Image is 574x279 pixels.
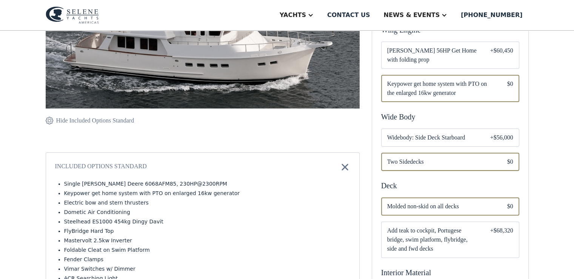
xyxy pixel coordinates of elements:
[64,199,350,207] li: Electric bow and stern thrusters
[490,226,513,253] div: +$68,320
[64,208,350,216] li: Dometic Air Conditioning
[64,237,350,245] li: Mastervolt 2.5kw Inverter
[64,265,350,273] li: Vimar Switches w/ Dimmer
[64,256,350,263] li: Fender Clamps
[64,218,350,226] li: Steelhead ES1000 454kg Dingy Davit
[507,79,513,98] div: $0
[64,227,350,235] li: FlyBridge Hard Top
[64,189,350,197] li: Keypower get home system with PTO on enlarged 16kw generator
[55,162,147,172] div: Included Options Standard
[46,116,53,125] img: icon
[387,46,478,64] span: [PERSON_NAME] 56HP Get Home with folding prop
[381,180,519,191] div: Deck
[387,157,495,166] span: Two Sidedecks
[461,11,522,20] div: [PHONE_NUMBER]
[387,133,478,142] span: Widebody: Side Deck Starboard
[381,267,519,278] div: Interior Material
[383,11,440,20] div: News & EVENTS
[490,133,513,142] div: +$56,000
[387,202,495,211] span: Molded non-skid on all decks
[507,157,513,166] div: $0
[327,11,370,20] div: Contact us
[490,46,513,64] div: +$60,450
[387,226,478,253] span: Add teak to cockpit, Portugese bridge, swim platform, flybridge, side and fwd decks
[64,246,350,254] li: Foldable Cleat on Swim Platform
[340,162,350,172] img: icon
[387,79,495,98] span: Keypower get home system with PTO on the enlarged 16kw generator
[46,6,99,24] img: logo
[46,116,134,125] a: Hide Included Options Standard
[381,111,519,122] div: Wide Body
[280,11,306,20] div: Yachts
[507,202,513,211] div: $0
[56,116,134,125] div: Hide Included Options Standard
[64,180,350,188] li: Single [PERSON_NAME] Deere 6068AFM85, 230HP@2300RPM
